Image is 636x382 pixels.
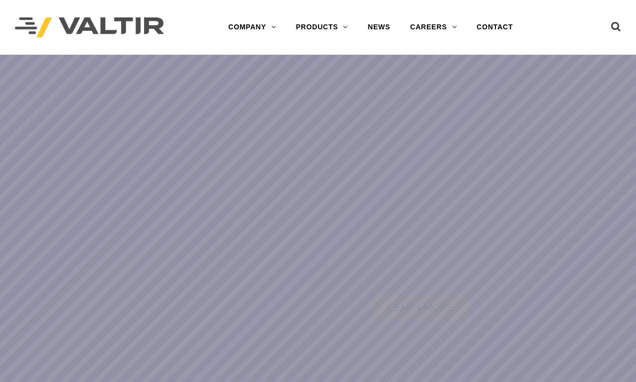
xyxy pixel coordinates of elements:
[467,17,523,37] a: CONTACT
[219,17,286,37] a: COMPANY
[286,17,358,37] a: PRODUCTS
[15,17,164,38] img: Valtir
[400,17,467,37] a: CAREERS
[370,295,472,320] a: LEARN MORE
[358,17,400,37] a: NEWS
